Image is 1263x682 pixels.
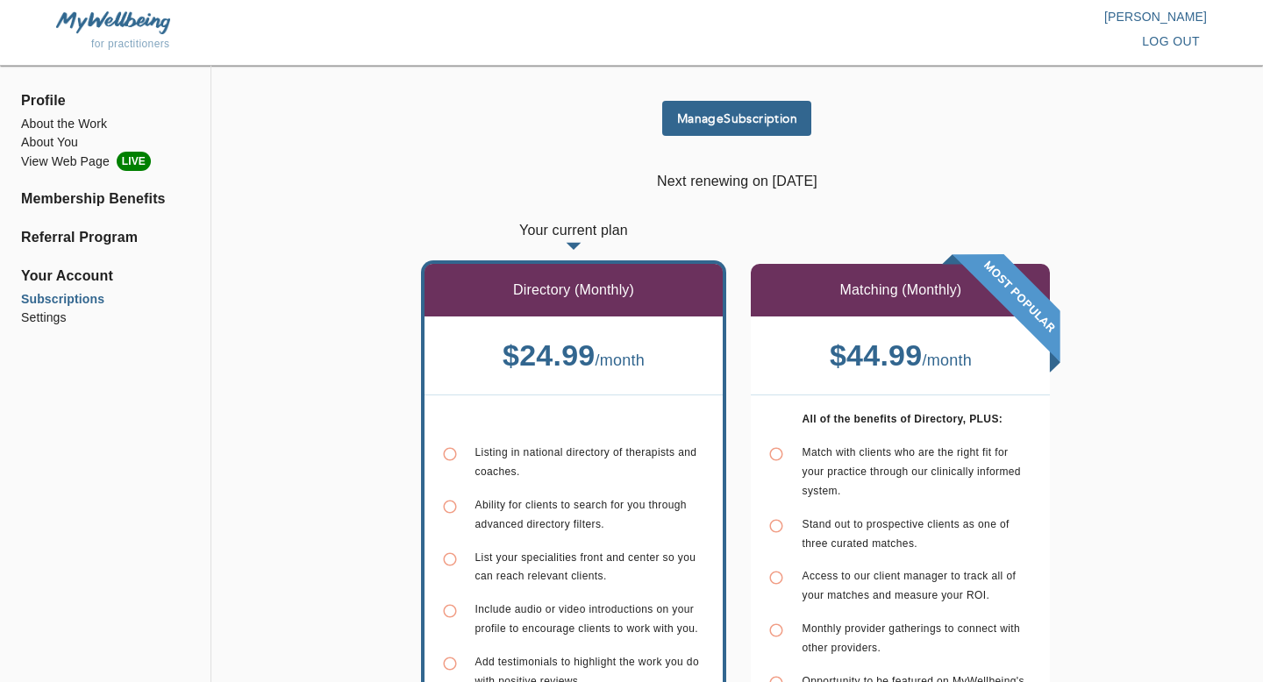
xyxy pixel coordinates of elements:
[21,309,189,327] a: Settings
[513,280,634,301] p: Directory (Monthly)
[942,254,1060,373] img: banner
[631,8,1207,25] p: [PERSON_NAME]
[802,413,1003,425] b: All of the benefits of Directory, PLUS:
[21,266,189,287] span: Your Account
[475,446,697,478] span: Listing in national directory of therapists and coaches.
[503,338,596,372] b: $ 24.99
[475,551,696,583] span: List your specialities front and center so you can reach relevant clients.
[802,518,1009,550] span: Stand out to prospective clients as one of three curated matches.
[1135,25,1207,58] button: log out
[21,152,189,171] li: View Web Page
[21,290,189,309] a: Subscriptions
[595,352,645,369] span: / month
[840,280,962,301] p: Matching (Monthly)
[21,115,189,133] a: About the Work
[475,499,687,530] span: Ability for clients to search for you through advanced directory filters.
[21,227,189,248] a: Referral Program
[922,352,972,369] span: / month
[802,570,1016,601] span: Access to our client manager to track all of your matches and measure your ROI.
[21,152,189,171] a: View Web PageLIVE
[1142,31,1200,53] span: log out
[802,622,1020,654] span: Monthly provider gatherings to connect with other providers.
[260,171,1214,192] p: Next renewing on [DATE]
[669,110,804,127] span: Manage Subscription
[91,38,170,50] span: for practitioners
[21,133,189,152] a: About You
[117,152,151,171] span: LIVE
[475,603,699,635] span: Include audio or video introductions on your profile to encourage clients to work with you.
[662,101,811,136] button: ManageSubscription
[425,220,724,264] p: Your current plan
[830,338,923,372] b: $ 44.99
[56,11,170,33] img: MyWellbeing
[21,90,189,111] span: Profile
[21,188,189,210] a: Membership Benefits
[802,446,1020,497] span: Match with clients who are the right fit for your practice through our clinically informed system.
